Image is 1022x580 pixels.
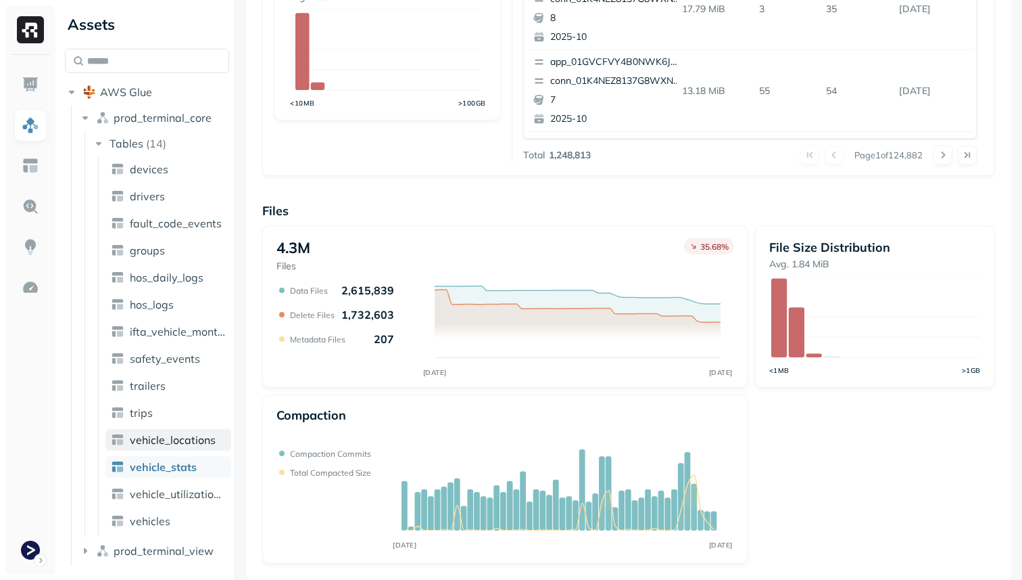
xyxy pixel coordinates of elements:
a: fault_code_events [105,213,231,234]
tspan: [DATE] [393,541,416,550]
span: safety_events [130,352,200,365]
a: vehicle_utilization_day [105,483,231,505]
p: 35.68 % [700,242,729,252]
img: Dashboard [22,76,39,93]
a: trips [105,402,231,424]
p: conn_01K4NEZ8137G8WXNV00CK90XW1 [550,74,681,88]
p: Compaction commits [290,449,371,459]
span: devices [130,162,168,176]
img: table [111,244,124,257]
a: hos_logs [105,294,231,315]
span: trailers [130,379,166,393]
img: table [111,460,124,474]
p: Files [276,260,310,273]
p: Oct 3, 2025 [894,79,972,103]
p: 13.18 MiB [677,79,754,103]
span: vehicle_locations [130,433,216,447]
span: prod_terminal_core [114,111,212,125]
tspan: [DATE] [709,541,733,550]
img: Insights [22,238,39,256]
img: namespace [96,544,109,558]
p: Page 1 of 124,882 [854,149,923,161]
img: table [111,406,124,420]
img: table [111,514,124,528]
a: vehicles [105,510,231,532]
img: table [111,271,124,284]
img: Terminal [21,541,40,560]
a: safety_events [105,348,231,370]
span: vehicles [130,514,170,528]
span: fault_code_events [130,217,222,230]
img: Query Explorer [22,198,39,215]
p: Total [523,149,545,162]
span: vehicle_stats [130,460,197,474]
img: table [111,298,124,311]
p: 207 [374,332,394,346]
span: prod_terminal_view [114,544,214,558]
tspan: >100GB [458,99,486,107]
img: table [111,217,124,230]
img: table [111,352,124,365]
a: trailers [105,375,231,397]
span: drivers [130,189,165,203]
span: ifta_vehicle_months [130,325,226,338]
span: hos_logs [130,298,174,311]
img: Asset Explorer [22,157,39,175]
tspan: [DATE] [422,368,446,377]
tspan: [DATE] [708,368,732,377]
img: Optimization [22,279,39,296]
img: table [111,189,124,203]
p: 1,248,813 [549,149,591,162]
a: devices [105,158,231,180]
p: 1,732,603 [341,308,394,321]
div: Assets [65,14,229,35]
button: prod_terminal_core [78,107,230,129]
a: groups [105,240,231,261]
p: Total compacted size [290,468,371,478]
button: AWS Glue [65,81,229,103]
p: 7 [550,93,681,107]
p: 2025-10 [550,30,681,44]
a: drivers [105,185,231,207]
button: Tables(14) [92,133,230,154]
p: 55 [754,79,821,103]
span: AWS Glue [100,85,152,99]
img: namespace [96,111,109,125]
p: 4.3M [276,238,310,257]
img: root [82,85,96,99]
img: table [111,433,124,447]
button: app_01GVCFVY4B0NWK6JYK87JP2WRPconn_01K4NEZ8137G8WXNV00CK90XW162025-10 [528,132,687,213]
p: ( 14 ) [146,137,166,150]
p: Delete Files [290,310,335,320]
img: table [111,325,124,338]
p: 2025-10 [550,112,681,126]
p: Metadata Files [290,334,345,344]
p: app_01GVCFVY4B0NWK6JYK87JP2WRP [550,55,681,69]
span: groups [130,244,165,257]
span: hos_daily_logs [130,271,203,284]
img: table [111,487,124,501]
img: Ryft [17,16,44,43]
img: table [111,162,124,176]
p: 54 [821,79,894,103]
tspan: >1GB [962,366,981,374]
img: Assets [22,116,39,134]
button: prod_terminal_view [78,540,230,562]
p: File Size Distribution [769,240,981,255]
p: Files [262,203,995,219]
span: trips [130,406,153,420]
a: vehicle_locations [105,429,231,451]
button: app_01GVCFVY4B0NWK6JYK87JP2WRPconn_01K4NEZ8137G8WXNV00CK90XW172025-10 [528,50,687,131]
p: 8 [550,12,681,25]
a: ifta_vehicle_months [105,321,231,342]
p: 2,615,839 [341,284,394,297]
p: Data Files [290,286,328,296]
a: hos_daily_logs [105,267,231,288]
tspan: <10MB [290,99,315,107]
p: Compaction [276,407,346,423]
img: table [111,379,124,393]
span: vehicle_utilization_day [130,487,226,501]
a: vehicle_stats [105,456,231,478]
span: Tables [109,137,143,150]
tspan: <1MB [769,366,789,374]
